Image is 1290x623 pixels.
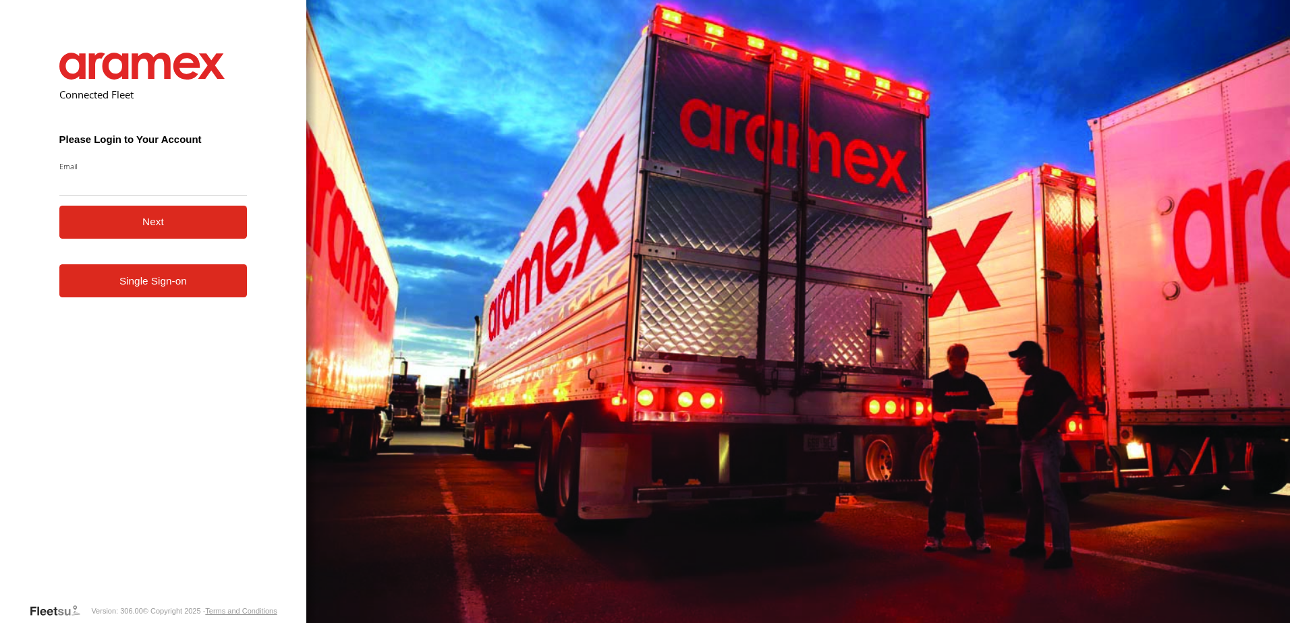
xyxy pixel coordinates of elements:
[205,607,277,615] a: Terms and Conditions
[59,161,248,171] label: Email
[59,206,248,239] button: Next
[91,607,142,615] div: Version: 306.00
[143,607,277,615] div: © Copyright 2025 -
[59,264,248,297] a: Single Sign-on
[29,604,91,618] a: Visit our Website
[59,133,248,145] h3: Please Login to Your Account
[59,88,248,101] h2: Connected Fleet
[59,53,225,80] img: Aramex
